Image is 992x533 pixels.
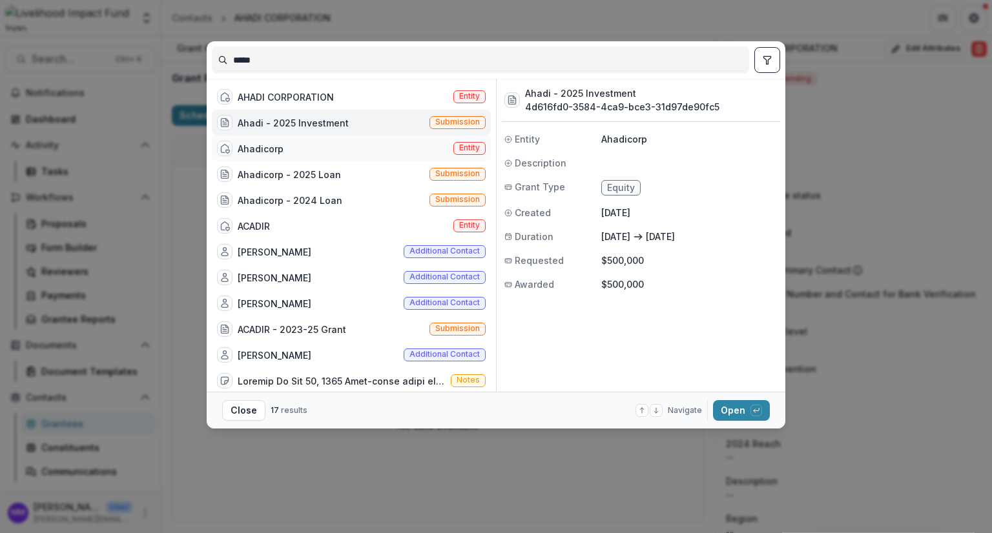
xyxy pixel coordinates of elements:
[515,156,566,170] span: Description
[238,245,311,259] div: [PERSON_NAME]
[601,132,778,146] p: Ahadicorp
[281,405,307,415] span: results
[435,195,480,204] span: Submission
[525,100,719,114] h3: 4d616fd0-3584-4ca9-bce3-31d97de90fc5
[459,92,480,101] span: Entity
[515,277,554,291] span: Awarded
[238,374,446,388] div: Loremip Do Sit 50, 1365 Amet-conse adipi elit se doeiusm te Incidid utla Etdolorem: Aliqua (Enima...
[238,297,311,310] div: [PERSON_NAME]
[238,348,311,362] div: [PERSON_NAME]
[515,180,565,194] span: Grant Type
[435,117,480,126] span: Submission
[271,405,279,415] span: 17
[238,271,311,285] div: [PERSON_NAME]
[238,194,342,207] div: Ahadicorp - 2024 Loan
[668,405,702,416] span: Navigate
[754,47,780,73] button: toggle filters
[409,298,480,307] span: Additional contact
[713,400,770,421] button: Open
[646,230,675,243] p: [DATE]
[515,230,553,243] span: Duration
[457,376,480,385] span: Notes
[601,254,778,267] p: $500,000
[238,90,334,104] div: AHADI CORPORATION
[222,400,265,421] button: Close
[515,254,564,267] span: Requested
[515,206,551,219] span: Created
[515,132,540,146] span: Entity
[607,183,635,194] span: Equity
[601,277,778,291] p: $500,000
[601,230,630,243] p: [DATE]
[238,116,349,130] div: Ahadi - 2025 Investment
[238,219,270,233] div: ACADIR
[238,323,346,336] div: ACADIR - 2023-25 Grant
[435,324,480,333] span: Submission
[409,272,480,281] span: Additional contact
[435,169,480,178] span: Submission
[459,221,480,230] span: Entity
[459,143,480,152] span: Entity
[238,142,284,156] div: Ahadicorp
[601,206,778,219] p: [DATE]
[525,86,719,100] h3: Ahadi - 2025 Investment
[238,168,341,181] div: Ahadicorp - 2025 Loan
[409,246,480,256] span: Additional contact
[409,350,480,359] span: Additional contact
